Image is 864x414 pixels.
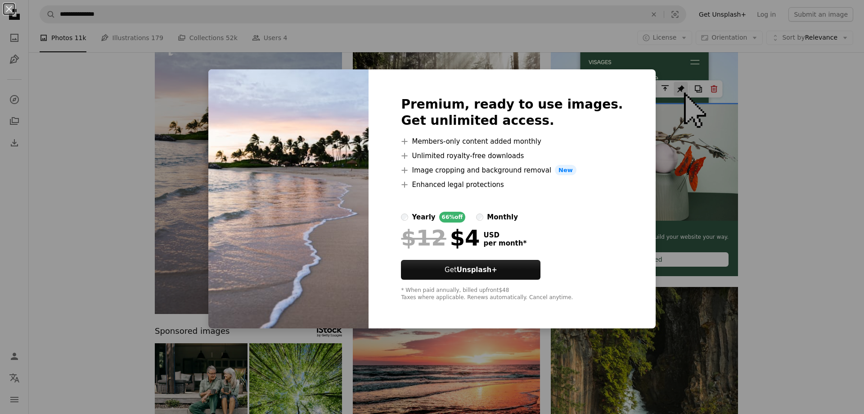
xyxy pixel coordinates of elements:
[555,165,576,176] span: New
[401,136,623,147] li: Members-only content added monthly
[476,214,483,221] input: monthly
[487,212,518,223] div: monthly
[401,179,623,190] li: Enhanced legal protections
[401,260,540,280] button: GetUnsplash+
[457,266,497,274] strong: Unsplash+
[439,212,466,223] div: 66% off
[401,226,446,250] span: $12
[208,69,369,329] img: premium_photo-1669748156838-33fda144e8dd
[401,214,408,221] input: yearly66%off
[401,96,623,129] h2: Premium, ready to use images. Get unlimited access.
[401,226,480,250] div: $4
[401,150,623,161] li: Unlimited royalty-free downloads
[401,287,623,301] div: * When paid annually, billed upfront $48 Taxes where applicable. Renews automatically. Cancel any...
[483,239,526,247] span: per month *
[483,231,526,239] span: USD
[412,212,435,223] div: yearly
[401,165,623,176] li: Image cropping and background removal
